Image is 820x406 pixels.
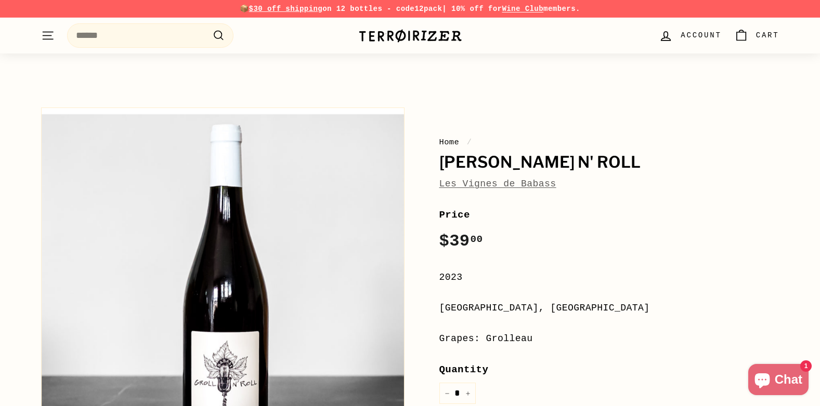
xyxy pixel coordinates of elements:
[439,179,556,189] a: Les Vignes de Babass
[439,383,476,404] input: quantity
[460,383,476,404] button: Increase item quantity by one
[439,331,779,346] div: Grapes: Grolleau
[756,30,779,41] span: Cart
[502,5,543,13] a: Wine Club
[439,362,779,377] label: Quantity
[653,20,727,51] a: Account
[745,364,812,398] inbox-online-store-chat: Shopify online store chat
[439,270,779,285] div: 2023
[470,234,483,245] sup: 00
[439,232,483,251] span: $39
[439,154,779,171] h1: [PERSON_NAME] N' Roll
[681,30,721,41] span: Account
[464,138,475,147] span: /
[439,383,455,404] button: Reduce item quantity by one
[41,3,779,15] p: 📦 on 12 bottles - code | 10% off for members.
[439,136,779,148] nav: breadcrumbs
[439,301,779,316] div: [GEOGRAPHIC_DATA], [GEOGRAPHIC_DATA]
[439,138,460,147] a: Home
[414,5,442,13] strong: 12pack
[728,20,786,51] a: Cart
[439,207,779,223] label: Price
[249,5,323,13] span: $30 off shipping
